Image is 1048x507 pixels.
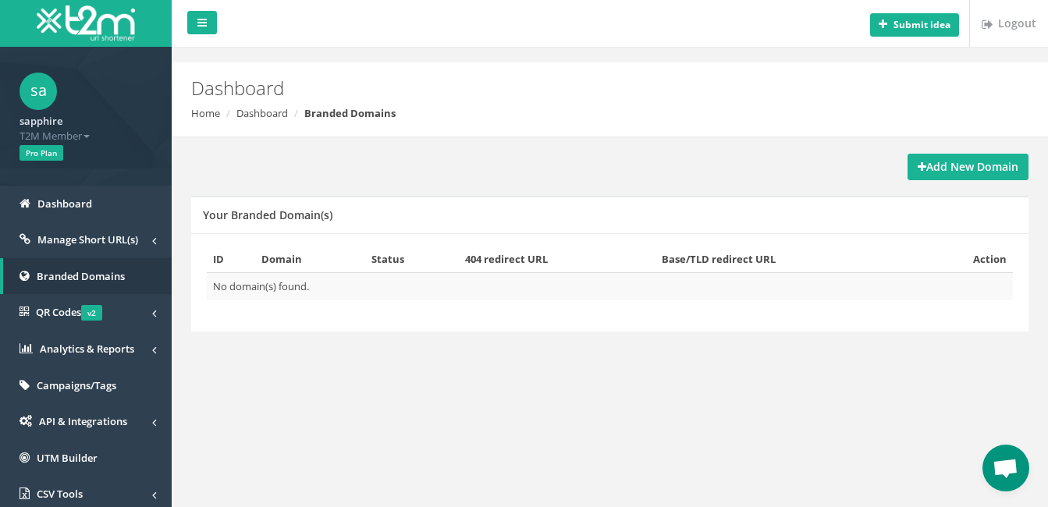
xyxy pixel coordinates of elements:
[37,451,98,465] span: UTM Builder
[207,273,1013,300] td: No domain(s) found.
[207,246,255,273] th: ID
[304,106,396,120] strong: Branded Domains
[918,246,1013,273] th: Action
[191,78,885,98] h2: Dashboard
[20,145,63,161] span: Pro Plan
[37,269,125,283] span: Branded Domains
[236,106,288,120] a: Dashboard
[255,246,365,273] th: Domain
[37,5,135,41] img: T2M
[40,342,134,356] span: Analytics & Reports
[908,154,1028,180] a: Add New Domain
[20,110,152,143] a: sapphire T2M Member
[918,159,1018,174] strong: Add New Domain
[37,487,83,501] span: CSV Tools
[20,73,57,110] span: sa
[39,414,127,428] span: API & Integrations
[459,246,656,273] th: 404 redirect URL
[203,209,332,221] h5: Your Branded Domain(s)
[81,305,102,321] span: v2
[365,246,459,273] th: Status
[37,197,92,211] span: Dashboard
[870,13,959,37] button: Submit idea
[36,305,102,319] span: QR Codes
[982,445,1029,491] div: Open chat
[655,246,917,273] th: Base/TLD redirect URL
[893,18,950,31] b: Submit idea
[20,129,152,144] span: T2M Member
[37,232,138,246] span: Manage Short URL(s)
[37,378,116,392] span: Campaigns/Tags
[20,114,62,128] strong: sapphire
[191,106,220,120] a: Home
